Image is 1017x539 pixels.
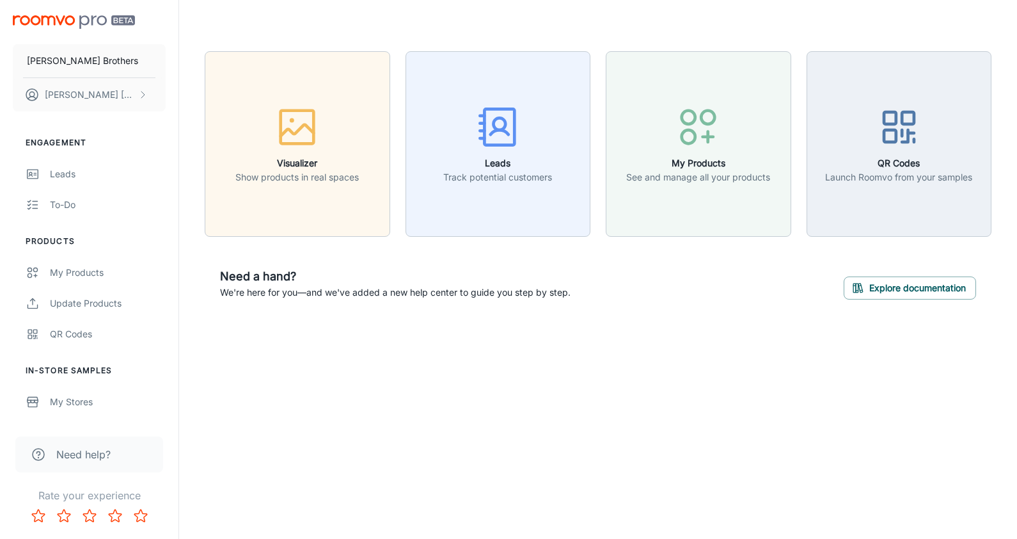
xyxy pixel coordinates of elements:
[844,277,976,300] button: Explore documentation
[50,167,166,181] div: Leads
[825,170,972,184] p: Launch Roomvo from your samples
[807,51,992,237] button: QR CodesLaunch Roomvo from your samples
[220,268,571,286] h6: Need a hand?
[626,170,770,184] p: See and manage all your products
[844,280,976,293] a: Explore documentation
[13,44,166,77] button: [PERSON_NAME] Brothers
[606,136,791,149] a: My ProductsSee and manage all your products
[626,156,770,170] h6: My Products
[406,51,591,237] button: LeadsTrack potential customers
[13,78,166,111] button: [PERSON_NAME] [PERSON_NAME]
[235,170,359,184] p: Show products in real spaces
[825,156,972,170] h6: QR Codes
[235,156,359,170] h6: Visualizer
[406,136,591,149] a: LeadsTrack potential customers
[443,170,552,184] p: Track potential customers
[50,266,166,280] div: My Products
[807,136,992,149] a: QR CodesLaunch Roomvo from your samples
[606,51,791,237] button: My ProductsSee and manage all your products
[205,51,390,237] button: VisualizerShow products in real spaces
[50,327,166,341] div: QR Codes
[50,198,166,212] div: To-do
[45,88,135,102] p: [PERSON_NAME] [PERSON_NAME]
[443,156,552,170] h6: Leads
[50,296,166,310] div: Update Products
[27,54,138,68] p: [PERSON_NAME] Brothers
[220,286,571,300] p: We're here for you—and we've added a new help center to guide you step by step.
[13,15,135,29] img: Roomvo PRO Beta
